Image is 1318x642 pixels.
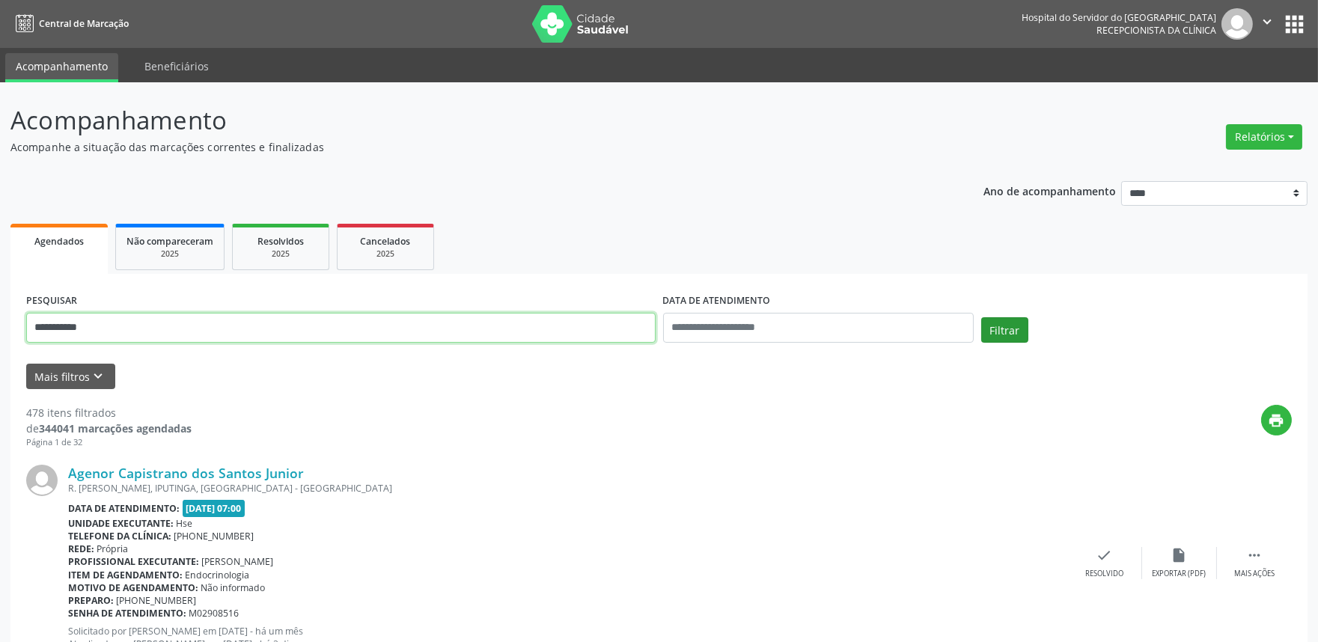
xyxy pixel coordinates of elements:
b: Senha de atendimento: [68,607,186,620]
i: check [1096,547,1113,563]
button: apps [1281,11,1308,37]
p: Acompanhamento [10,102,918,139]
div: 478 itens filtrados [26,405,192,421]
button: Filtrar [981,317,1028,343]
button:  [1253,8,1281,40]
i:  [1259,13,1275,30]
img: img [26,465,58,496]
span: Cancelados [361,235,411,248]
span: Resolvidos [257,235,304,248]
label: PESQUISAR [26,290,77,313]
span: [PERSON_NAME] [202,555,274,568]
div: Resolvido [1085,569,1123,579]
button: print [1261,405,1292,435]
b: Unidade executante: [68,517,174,530]
b: Preparo: [68,594,114,607]
b: Item de agendamento: [68,569,183,581]
a: Agenor Capistrano dos Santos Junior [68,465,304,481]
i: print [1269,412,1285,429]
span: Não informado [201,581,266,594]
div: 2025 [243,248,318,260]
div: de [26,421,192,436]
b: Rede: [68,542,94,555]
b: Motivo de agendamento: [68,581,198,594]
span: Própria [97,542,129,555]
div: Mais ações [1234,569,1275,579]
div: Hospital do Servidor do [GEOGRAPHIC_DATA] [1022,11,1216,24]
div: 2025 [126,248,213,260]
span: Hse [177,517,193,530]
div: Exportar (PDF) [1153,569,1206,579]
b: Profissional executante: [68,555,199,568]
span: Central de Marcação [39,17,129,30]
span: Endocrinologia [186,569,250,581]
p: Acompanhe a situação das marcações correntes e finalizadas [10,139,918,155]
i: keyboard_arrow_down [91,368,107,385]
i: insert_drive_file [1171,547,1188,563]
i:  [1246,547,1263,563]
span: M02908516 [189,607,240,620]
span: [DATE] 07:00 [183,500,245,517]
b: Data de atendimento: [68,502,180,515]
div: 2025 [348,248,423,260]
div: Página 1 de 32 [26,436,192,449]
b: Telefone da clínica: [68,530,171,542]
a: Beneficiários [134,53,219,79]
span: Agendados [34,235,84,248]
div: R. [PERSON_NAME], IPUTINGA, [GEOGRAPHIC_DATA] - [GEOGRAPHIC_DATA] [68,482,1067,495]
p: Ano de acompanhamento [983,181,1116,200]
label: DATA DE ATENDIMENTO [663,290,771,313]
a: Acompanhamento [5,53,118,82]
button: Relatórios [1226,124,1302,150]
span: [PHONE_NUMBER] [117,594,197,607]
a: Central de Marcação [10,11,129,36]
span: [PHONE_NUMBER] [174,530,254,542]
strong: 344041 marcações agendadas [39,421,192,435]
button: Mais filtroskeyboard_arrow_down [26,364,115,390]
img: img [1221,8,1253,40]
span: Não compareceram [126,235,213,248]
span: Recepcionista da clínica [1096,24,1216,37]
